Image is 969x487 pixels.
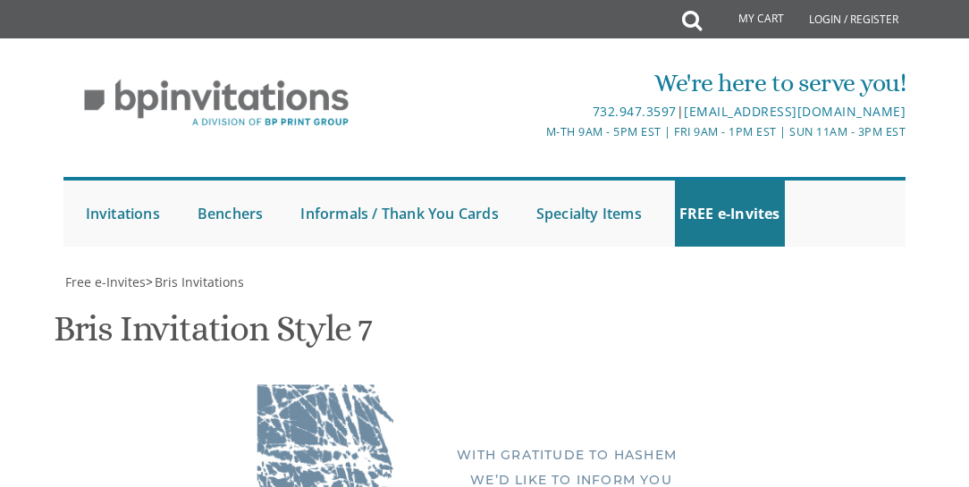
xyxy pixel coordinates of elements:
a: 732.947.3597 [593,103,677,120]
a: [EMAIL_ADDRESS][DOMAIN_NAME] [684,103,906,120]
div: We're here to serve you! [345,65,906,101]
div: M-Th 9am - 5pm EST | Fri 9am - 1pm EST | Sun 11am - 3pm EST [345,122,906,141]
a: Invitations [81,181,164,247]
span: Free e-Invites [65,273,146,290]
span: > [146,273,244,290]
a: Specialty Items [532,181,646,247]
a: Bris Invitations [153,273,244,290]
a: Informals / Thank You Cards [296,181,502,247]
a: Free e-Invites [63,273,146,290]
a: My Cart [700,2,796,38]
a: Benchers [193,181,268,247]
a: FREE e-Invites [675,181,785,247]
h1: Bris Invitation Style 7 [54,309,372,362]
img: BP Invitation Loft [63,66,370,140]
div: | [345,101,906,122]
span: Bris Invitations [155,273,244,290]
